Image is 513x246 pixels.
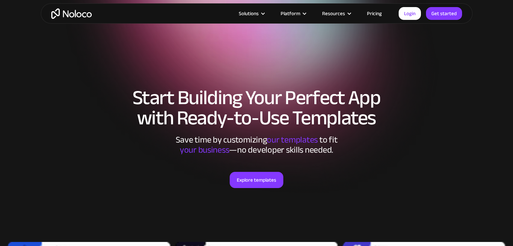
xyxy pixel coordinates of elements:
a: home [51,8,92,19]
div: Resources [322,9,345,18]
h1: Start Building Your Perfect App with Ready-to-Use Templates [48,88,466,128]
div: Platform [272,9,314,18]
div: Save time by customizing to fit ‍ —no developer skills needed. [155,135,358,155]
div: Platform [281,9,300,18]
a: Explore templates [230,172,283,188]
span: our templates [267,131,318,148]
div: Solutions [239,9,259,18]
a: Pricing [359,9,390,18]
a: Login [399,7,421,20]
a: Get started [426,7,462,20]
div: Resources [314,9,359,18]
div: Solutions [230,9,272,18]
span: your business [180,142,229,158]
